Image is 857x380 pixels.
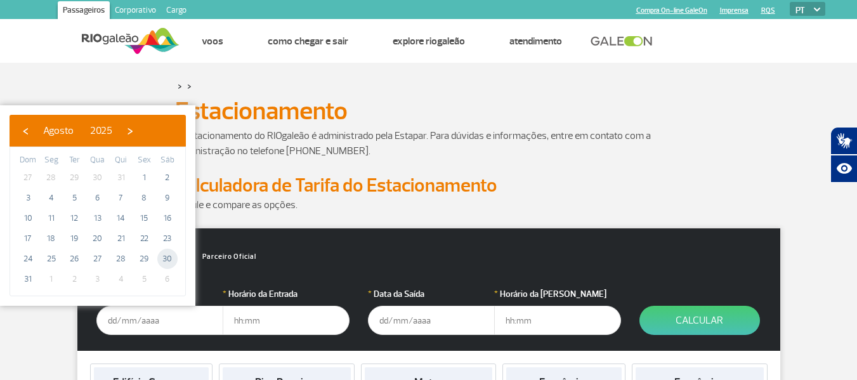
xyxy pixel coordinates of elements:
[639,306,760,335] button: Calcular
[187,79,192,93] a: >
[268,35,348,48] a: Como chegar e sair
[636,6,707,15] a: Compra On-line GaleOn
[720,6,749,15] a: Imprensa
[41,249,62,269] span: 25
[40,154,63,167] th: weekday
[18,208,38,228] span: 10
[16,121,35,140] button: ‹
[175,197,683,213] p: Simule e compare as opções.
[157,188,178,208] span: 9
[64,167,84,188] span: 29
[134,269,154,289] span: 5
[133,154,156,167] th: weekday
[64,188,84,208] span: 5
[111,208,131,228] span: 14
[64,208,84,228] span: 12
[43,124,74,137] span: Agosto
[157,208,178,228] span: 16
[134,167,154,188] span: 1
[134,249,154,269] span: 29
[830,127,857,183] div: Plugin de acessibilidade da Hand Talk.
[88,208,108,228] span: 13
[155,154,179,167] th: weekday
[18,228,38,249] span: 17
[88,249,108,269] span: 27
[111,188,131,208] span: 7
[111,269,131,289] span: 4
[202,35,223,48] a: Voos
[157,249,178,269] span: 30
[16,154,40,167] th: weekday
[41,269,62,289] span: 1
[223,306,350,335] input: hh:mm
[509,35,562,48] a: Atendimento
[35,121,82,140] button: Agosto
[41,208,62,228] span: 11
[111,249,131,269] span: 28
[494,287,621,301] label: Horário da [PERSON_NAME]
[109,154,133,167] th: weekday
[368,306,495,335] input: dd/mm/aaaa
[18,188,38,208] span: 3
[178,79,182,93] a: >
[223,287,350,301] label: Horário da Entrada
[157,167,178,188] span: 2
[368,287,495,301] label: Data da Saída
[761,6,775,15] a: RQS
[64,228,84,249] span: 19
[16,122,140,135] bs-datepicker-navigation-view: ​ ​ ​
[64,249,84,269] span: 26
[82,121,121,140] button: 2025
[157,269,178,289] span: 6
[175,100,683,122] h1: Estacionamento
[41,167,62,188] span: 28
[63,154,86,167] th: weekday
[175,174,683,197] h2: Calculadora de Tarifa do Estacionamento
[134,188,154,208] span: 8
[41,188,62,208] span: 4
[191,253,256,260] span: Parceiro Oficial
[96,306,223,335] input: dd/mm/aaaa
[134,208,154,228] span: 15
[90,124,112,137] span: 2025
[88,167,108,188] span: 30
[58,1,110,22] a: Passageiros
[110,1,161,22] a: Corporativo
[18,249,38,269] span: 24
[494,306,621,335] input: hh:mm
[111,167,131,188] span: 31
[18,167,38,188] span: 27
[157,228,178,249] span: 23
[134,228,154,249] span: 22
[41,228,62,249] span: 18
[86,154,110,167] th: weekday
[88,269,108,289] span: 3
[111,228,131,249] span: 21
[161,1,192,22] a: Cargo
[88,188,108,208] span: 6
[88,228,108,249] span: 20
[18,269,38,289] span: 31
[121,121,140,140] button: ›
[393,35,465,48] a: Explore RIOgaleão
[175,128,683,159] p: O estacionamento do RIOgaleão é administrado pela Estapar. Para dúvidas e informações, entre em c...
[64,269,84,289] span: 2
[830,127,857,155] button: Abrir tradutor de língua de sinais.
[830,155,857,183] button: Abrir recursos assistivos.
